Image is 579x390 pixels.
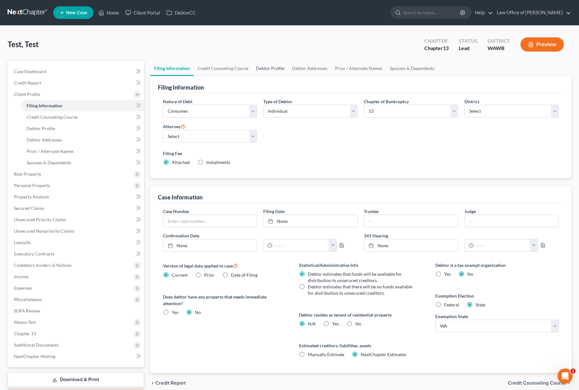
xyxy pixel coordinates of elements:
[231,272,258,278] span: Date of Filing
[435,262,559,268] label: Debtor is a tax exempt organization
[308,321,316,326] span: N/A
[508,381,571,386] button: Credit Counseling Course chevron_right
[14,251,54,256] span: Executory Contracts
[467,271,473,277] span: No
[163,150,559,157] label: Filing Fee
[163,215,257,227] input: Enter case number...
[204,272,215,278] span: Prior
[14,91,40,97] span: Client Profile
[488,45,510,52] div: WAWB
[14,194,49,199] span: Property Analysis
[9,351,144,362] a: NextChapter Mailing
[444,302,459,307] span: Federal
[14,274,28,279] span: Income
[361,352,406,357] span: NextChapter Estimates
[9,203,144,214] a: Secured Claims
[27,160,71,165] span: Spouses & Dependents
[14,297,42,302] span: Miscellaneous
[332,321,339,326] span: Yes
[14,308,40,313] span: SOFA Review
[331,61,386,76] a: Prior / Alternate Names
[364,215,458,227] input: --
[272,239,329,251] input: -- : --
[364,239,458,251] a: None
[163,293,287,307] label: Does debtor have any property that needs immediate attention?
[435,292,559,299] label: Exemption Election
[557,368,573,384] iframe: Intercom live chat
[476,302,485,307] span: State
[22,123,144,134] a: Debtor Profile
[299,311,423,318] label: Debtor resides as tenant of residential property
[355,321,361,326] span: No
[22,134,144,146] a: Debtor Addresses
[386,61,438,76] a: Spouses & Dependents
[570,368,576,374] span: 1
[172,310,178,315] span: Yes
[14,228,74,234] span: Unsecured Nonpriority Claims
[508,381,566,386] span: Credit Counseling Course
[27,137,62,142] span: Debtor Addresses
[520,37,564,52] button: Preview
[150,381,155,386] i: chevron_left
[9,248,144,260] a: Executory Contracts
[444,271,451,277] span: Yes
[27,114,78,120] span: Credit Counseling Course
[364,98,409,105] label: Chapter of Bankruptcy
[163,123,186,130] label: Attorney
[464,208,476,215] label: Judge
[163,98,192,105] label: Nature of Debt
[160,232,361,239] label: Confirmation Date
[9,214,144,225] a: Unsecured Priority Claims
[459,37,477,45] div: Status
[263,208,284,215] label: Filing Date
[9,305,144,317] a: SOFA Review
[9,77,144,89] a: Credit Report
[9,237,144,248] a: Lawsuits
[22,111,144,123] a: Credit Counseling Course
[494,7,571,18] a: Law Office of [PERSON_NAME]
[14,240,31,245] span: Lawsuits
[122,7,163,18] a: Client Portal
[264,215,357,227] a: None
[158,193,202,201] div: Case Information
[194,61,252,76] a: Credit Counseling Course
[308,284,412,296] span: Debtor estimates that there will be no funds available for distribution to unsecured creditors.
[14,80,41,85] span: Credit Report
[158,84,204,91] div: Filing Information
[22,157,144,168] a: Spouses & Dependents
[22,146,144,157] a: Prior / Alternate Names
[14,262,72,268] span: Codebtors Insiders & Notices
[95,7,122,18] a: Home
[163,7,199,18] a: DebtorCC
[443,45,449,51] span: 13
[172,160,190,165] span: Attached
[465,215,558,227] input: --
[299,262,423,268] label: Statistical/Administrative Info
[424,37,449,45] div: Chapter
[8,372,144,387] a: Download & Print
[163,239,257,251] a: None
[14,205,44,211] span: Secured Claims
[299,342,423,349] label: Estimated creditors, liabilities, assets
[22,100,144,111] a: Filing Information
[14,183,50,188] span: Personal Property
[8,40,39,49] span: Test, Test
[14,285,32,291] span: Expenses
[14,331,36,336] span: Chapter 13
[66,10,87,15] span: New Case
[206,160,230,165] span: Installments
[195,310,201,315] span: No
[364,208,378,215] label: Trustee
[308,271,402,283] span: Debtor estimates that funds will be available for distribution to unsecured creditors.
[435,313,468,320] label: Exemption State
[14,69,46,74] span: Case Dashboard
[163,262,287,269] label: Version of legal data applied to case
[27,126,55,131] span: Debtor Profile
[252,61,288,76] a: Debtor Profile
[459,45,477,52] div: Lead
[403,7,461,18] input: Search by name...
[14,354,55,359] span: NextChapter Mailing
[9,191,144,203] a: Property Analysis
[14,342,59,348] span: Additional Documents
[308,352,344,357] span: Manually Estimate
